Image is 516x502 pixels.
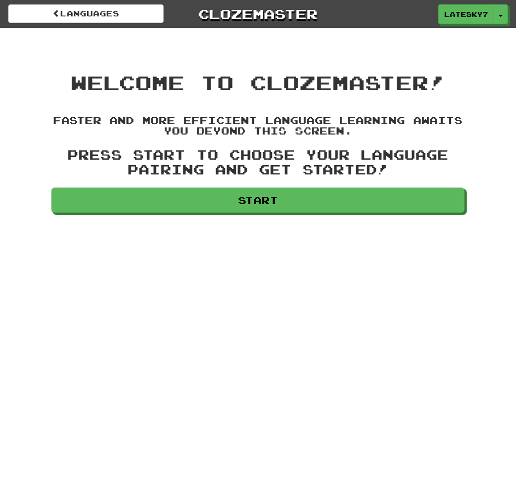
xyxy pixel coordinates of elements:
[444,9,488,19] span: LateSky7752
[8,4,164,23] a: Languages
[438,4,494,24] a: LateSky7752
[51,148,465,177] h3: Press Start to choose your language pairing and get started!
[51,72,465,94] h1: Welcome to Clozemaster!
[180,4,335,24] a: Clozemaster
[51,188,465,213] a: Start
[51,115,465,137] h4: Faster and more efficient language learning awaits you beyond this screen.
